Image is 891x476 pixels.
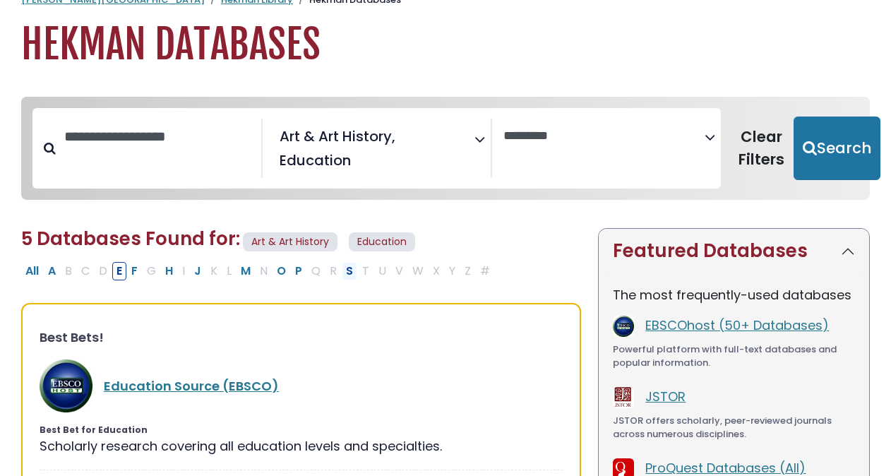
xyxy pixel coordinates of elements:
[274,150,351,171] li: Education
[613,343,855,370] div: Powerful platform with full-text databases and popular information.
[40,436,563,456] div: Scholarly research covering all education levels and specialties.
[112,262,126,280] button: Filter Results E
[127,262,142,280] button: Filter Results F
[104,377,279,395] a: Education Source (EBSCO)
[237,262,255,280] button: Filter Results M
[645,388,686,405] a: JSTOR
[354,157,364,172] textarea: Search
[794,117,880,180] button: Submit for Search Results
[291,262,306,280] button: Filter Results P
[243,232,337,251] span: Art & Art History
[21,97,870,201] nav: Search filters
[645,316,829,334] a: EBSCOhost (50+ Databases)
[729,117,794,180] button: Clear Filters
[21,262,43,280] button: All
[280,150,351,171] span: Education
[503,129,705,144] textarea: Search
[613,285,855,304] p: The most frequently-used databases
[613,414,855,441] div: JSTOR offers scholarly, peer-reviewed journals across numerous disciplines.
[21,261,496,279] div: Alpha-list to filter by first letter of database name
[280,126,395,147] span: Art & Art History
[44,262,60,280] button: Filter Results A
[40,330,563,345] h3: Best Bets!
[21,21,870,69] h1: Hekman Databases
[56,125,261,148] input: Search database by title or keyword
[190,262,205,280] button: Filter Results J
[161,262,177,280] button: Filter Results H
[342,262,357,280] button: Filter Results S
[349,232,415,251] span: Education
[40,424,563,436] div: Best Bet for Education
[274,126,395,147] li: Art & Art History
[273,262,290,280] button: Filter Results O
[21,226,240,251] span: 5 Databases Found for:
[599,229,869,273] button: Featured Databases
